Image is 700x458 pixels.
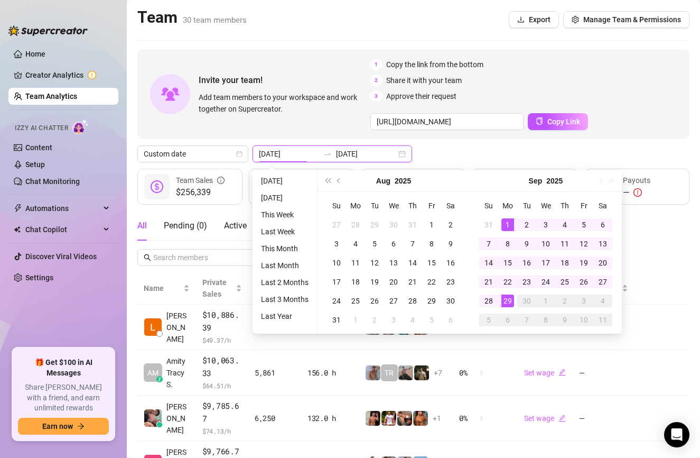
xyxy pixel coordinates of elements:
span: [PERSON_NAME] [166,401,190,436]
div: 30 [520,295,533,307]
div: 24 [539,276,552,288]
div: 28 [349,218,362,231]
div: 12 [368,257,381,269]
span: 1 [370,59,382,70]
td: 2025-07-30 [384,215,403,234]
span: 30 team members [183,15,247,25]
div: 27 [330,218,343,231]
img: Chat Copilot [14,226,21,233]
span: 0 % [459,367,476,379]
div: 15 [425,257,438,269]
div: Open Intercom Messenger [664,422,689,447]
div: 4 [596,295,609,307]
div: 132.0 h [307,413,352,424]
td: 2025-08-05 [365,234,384,253]
div: 24 [330,295,343,307]
td: 2025-09-01 [498,215,517,234]
div: 31 [482,218,495,231]
th: Tu [365,196,384,215]
div: 10 [330,257,343,269]
th: Tu [517,196,536,215]
span: edit [558,369,566,376]
li: Last 2 Months [257,276,313,289]
td: 2025-08-21 [403,272,422,291]
td: 2025-07-28 [346,215,365,234]
div: 1 [501,218,514,231]
button: Choose a month [529,170,543,191]
span: Earn now [42,422,73,430]
button: Export [509,11,559,28]
td: 2025-08-07 [403,234,422,253]
li: Last 3 Months [257,293,313,306]
td: 2025-09-28 [479,291,498,310]
span: $10,886.39 [202,309,242,334]
input: End date [336,148,396,160]
a: Set wageedit [524,414,566,423]
span: 3 [370,90,382,102]
span: swap-right [323,150,332,158]
td: 2025-09-19 [574,253,593,272]
div: All [137,219,147,232]
div: Pending ( 0 ) [164,219,207,232]
div: 20 [387,276,400,288]
div: 6 [596,218,609,231]
td: 2025-09-12 [574,234,593,253]
td: 2025-07-31 [403,215,422,234]
div: 6,250 [255,413,295,424]
div: 11 [349,257,362,269]
div: 26 [368,295,381,307]
th: Name [137,272,196,305]
td: 2025-09-01 [346,310,365,329]
span: AmityTracy S. [166,355,190,390]
td: 2025-10-04 [593,291,612,310]
div: 22 [425,276,438,288]
td: 2025-10-07 [517,310,536,329]
div: 7 [406,237,419,250]
td: 2025-09-22 [498,272,517,291]
span: Copy the link from the bottom [386,59,483,70]
div: 23 [520,276,533,288]
div: 30 [444,295,457,307]
td: 2025-10-08 [536,310,555,329]
img: Tony [414,365,429,380]
td: 2025-08-31 [479,215,498,234]
div: 29 [501,295,514,307]
div: Team Sales [176,175,225,186]
img: LC [398,365,413,380]
td: 2025-09-02 [365,310,384,329]
span: [PERSON_NAME] [166,310,190,345]
div: 14 [482,257,495,269]
td: 2025-08-18 [346,272,365,291]
span: $ 64.51 /h [202,380,242,391]
td: 2025-08-17 [327,272,346,291]
div: 3 [577,295,590,307]
span: $10,063.33 [202,354,242,379]
span: Active [224,221,247,231]
td: 2025-09-06 [593,215,612,234]
div: 6 [387,237,400,250]
div: 2 [368,314,381,326]
span: $ 74.13 /h [202,426,242,436]
div: 8 [425,237,438,250]
td: 2025-08-09 [441,234,460,253]
td: 2025-08-06 [384,234,403,253]
li: Last Month [257,259,313,272]
div: 13 [387,257,400,269]
div: 4 [349,237,362,250]
span: calendar [236,151,242,157]
td: 2025-09-29 [498,291,517,310]
div: 3 [330,237,343,250]
td: — [573,396,634,441]
td: 2025-09-07 [479,234,498,253]
li: [DATE] [257,175,313,187]
td: 2025-09-03 [536,215,555,234]
a: Set wageedit [524,369,566,377]
td: 2025-10-06 [498,310,517,329]
td: 2025-09-02 [517,215,536,234]
div: 6 [444,314,457,326]
div: 26 [577,276,590,288]
td: 2025-08-20 [384,272,403,291]
div: 10 [577,314,590,326]
div: 8 [539,314,552,326]
td: 2025-10-10 [574,310,593,329]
